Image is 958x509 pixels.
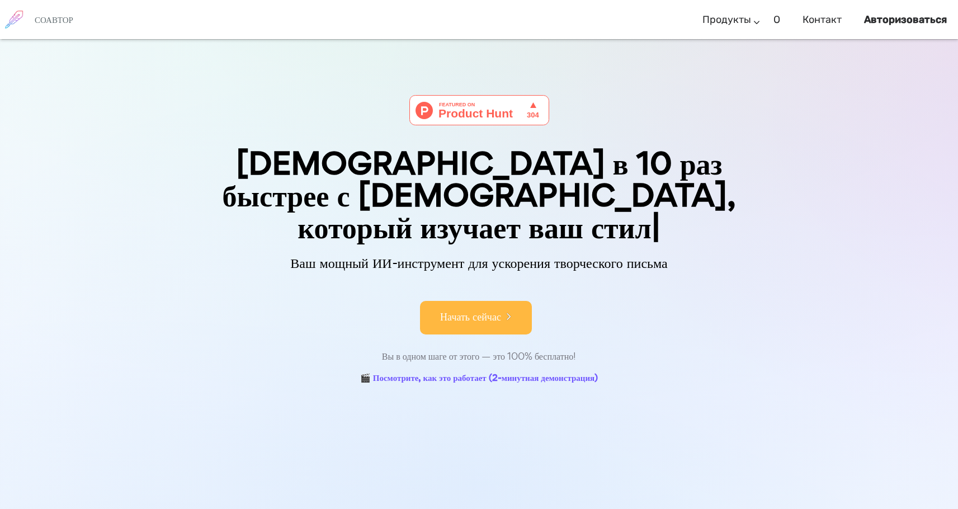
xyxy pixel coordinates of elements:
font: СОАВТОР [35,13,73,26]
a: Авторизоваться [864,3,947,36]
a: Контакт [803,3,842,36]
img: Cowriter — ваш помощник на базе искусственного интеллекта для ускорения процесса написания творче... [409,95,549,125]
font: Ваш мощный ИИ-инструмент для ускорения творческого письма [290,253,667,272]
font: Продукты [702,13,751,26]
button: Начать сейчас [420,301,532,334]
font: О [773,13,780,26]
font: Вы в одном шаге от этого — это 100% бесплатно! [382,350,576,362]
a: Продукты [702,3,751,36]
font: Начать сейчас [440,309,501,324]
a: О [773,3,780,36]
font: 🎬 Посмотрите, как это работает (2-минутная демонстрация) [360,371,598,384]
a: 🎬 Посмотрите, как это работает (2-минутная демонстрация) [360,370,598,388]
font: Авторизоваться [864,13,947,26]
div: [DEMOGRAPHIC_DATA] в 10 раз быстрее с [DEMOGRAPHIC_DATA], который изучает ваш стил [200,148,759,244]
font: Контакт [803,13,842,26]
